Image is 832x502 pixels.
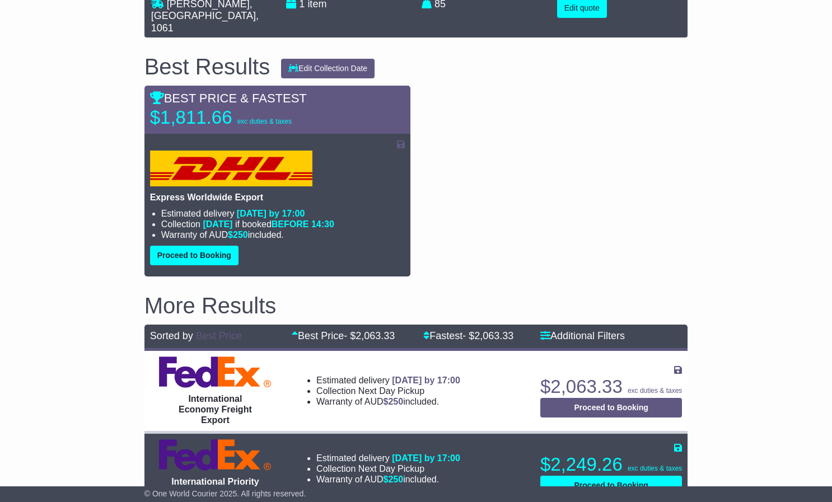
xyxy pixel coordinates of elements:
[203,219,232,229] span: [DATE]
[316,386,460,396] li: Collection
[462,330,513,341] span: - $
[423,330,513,341] a: Fastest- $2,063.33
[292,330,395,341] a: Best Price- $2,063.33
[272,219,309,229] span: BEFORE
[150,192,405,203] p: Express Worldwide Export
[150,330,193,341] span: Sorted by
[196,330,242,341] a: Best Price
[281,59,375,78] button: Edit Collection Date
[628,387,682,395] span: exc duties & taxes
[540,453,682,476] p: $2,249.26
[150,151,312,186] img: DHL: Express Worldwide Export
[540,476,682,495] button: Proceed to Booking
[161,229,405,240] li: Warranty of AUD included.
[161,208,405,219] li: Estimated delivery
[144,489,306,498] span: © One World Courier 2025. All rights reserved.
[159,439,271,471] img: FedEx Express: International Priority Freight Export
[358,386,424,396] span: Next Day Pickup
[392,376,460,385] span: [DATE] by 17:00
[144,293,688,318] h2: More Results
[228,230,248,240] span: $
[233,230,248,240] span: 250
[179,394,252,425] span: International Economy Freight Export
[388,397,403,406] span: 250
[150,91,307,105] span: BEST PRICE & FASTEST
[316,396,460,407] li: Warranty of AUD included.
[316,375,460,386] li: Estimated delivery
[384,475,404,484] span: $
[151,10,259,34] span: , 1061
[384,397,404,406] span: $
[150,246,239,265] button: Proceed to Booking
[159,356,271,388] img: FedEx Express: International Economy Freight Export
[388,475,403,484] span: 250
[237,209,305,218] span: [DATE] by 17:00
[392,453,460,463] span: [DATE] by 17:00
[316,474,460,485] li: Warranty of AUD included.
[316,463,460,474] li: Collection
[150,106,292,129] p: $1,811.66
[171,477,259,497] span: International Priority Freight Export
[203,219,334,229] span: if booked
[540,330,625,341] a: Additional Filters
[356,330,395,341] span: 2,063.33
[474,330,513,341] span: 2,063.33
[139,54,276,79] div: Best Results
[540,376,682,398] p: $2,063.33
[358,464,424,473] span: Next Day Pickup
[316,453,460,463] li: Estimated delivery
[161,219,405,229] li: Collection
[540,398,682,417] button: Proceed to Booking
[311,219,334,229] span: 14:30
[344,330,395,341] span: - $
[628,465,682,472] span: exc duties & taxes
[237,118,292,125] span: exc duties & taxes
